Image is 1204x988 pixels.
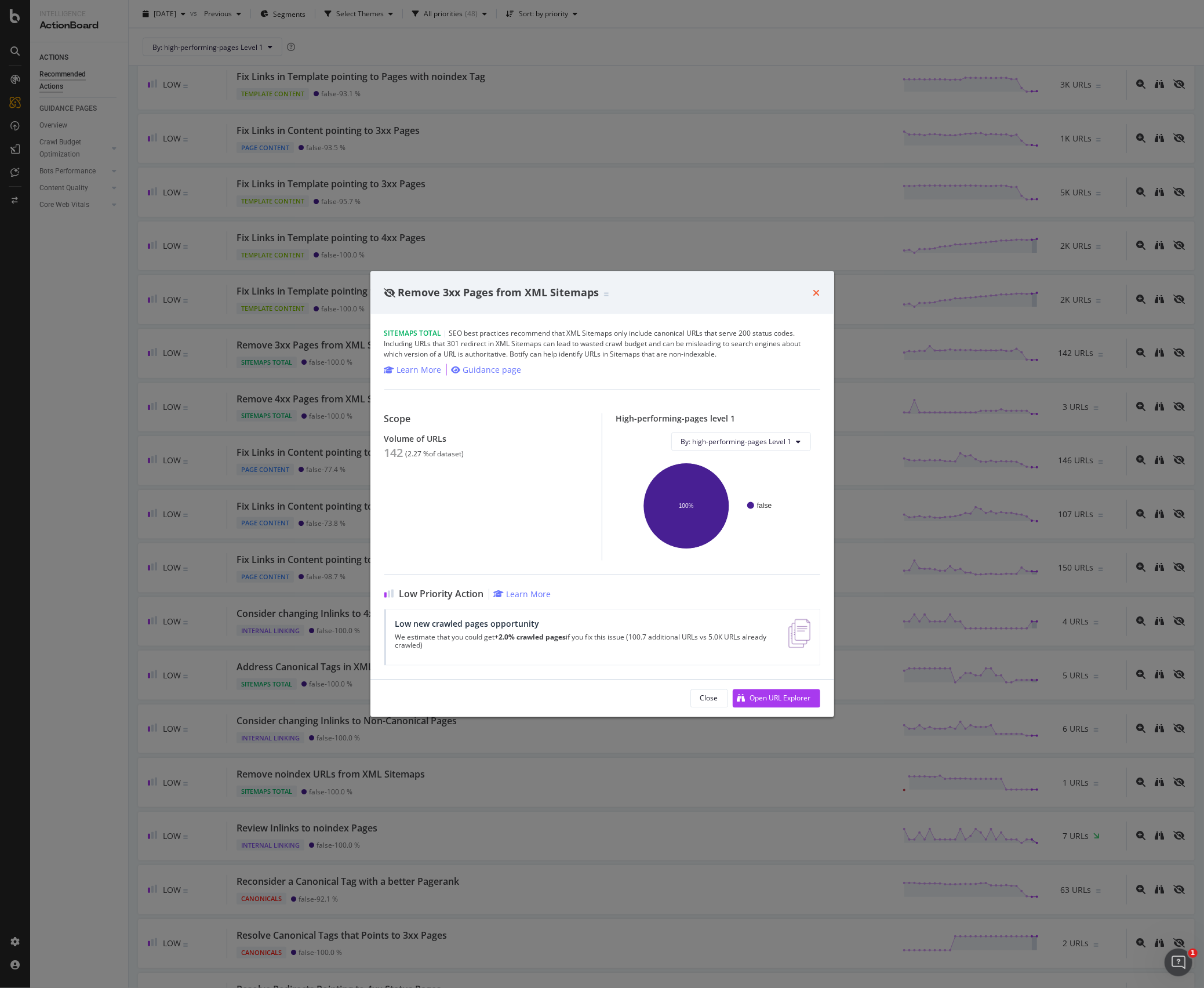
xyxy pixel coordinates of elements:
a: Learn More [494,589,551,600]
img: e5DMFwAAAABJRU5ErkJggg== [788,619,810,648]
strong: +2.0% crawled pages [495,632,566,642]
text: false [757,502,772,510]
svg: A chart. [625,460,811,551]
div: SEO best practices recommend that XML Sitemaps only include canonical URLs that serve 200 status ... [384,328,820,359]
p: We estimate that you could get if you fix this issue (100.7 additional URLs vs 5.0K URLs already ... [395,633,775,649]
div: High-performing-pages level 1 [616,413,820,423]
div: modal [370,271,834,717]
iframe: Intercom live chat [1165,949,1192,976]
div: Learn More [507,589,551,600]
button: Close [690,689,728,707]
span: Remove 3xx Pages from XML Sitemaps [398,285,599,299]
div: Learn More [397,364,442,375]
span: | [443,328,448,337]
div: Guidance page [463,364,522,375]
div: Close [700,693,718,703]
div: Scope [384,413,588,424]
div: eye-slash [384,288,396,297]
button: Open URL Explorer [733,689,820,707]
div: times [813,285,820,300]
a: Guidance page [452,364,522,375]
text: 100% [679,503,694,509]
div: ( 2.27 % of dataset ) [406,449,464,457]
div: Open URL Explorer [750,693,811,703]
span: Low Priority Action [399,589,484,600]
button: By: high-performing-pages Level 1 [671,432,811,451]
div: 142 [384,445,403,459]
span: 1 [1188,949,1198,958]
div: Volume of URLs [384,433,588,443]
img: Equal [604,293,609,296]
div: Low new crawled pages opportunity [395,619,775,629]
a: Learn More [384,364,442,375]
span: Sitemaps Total [384,328,442,337]
span: By: high-performing-pages Level 1 [681,437,792,446]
